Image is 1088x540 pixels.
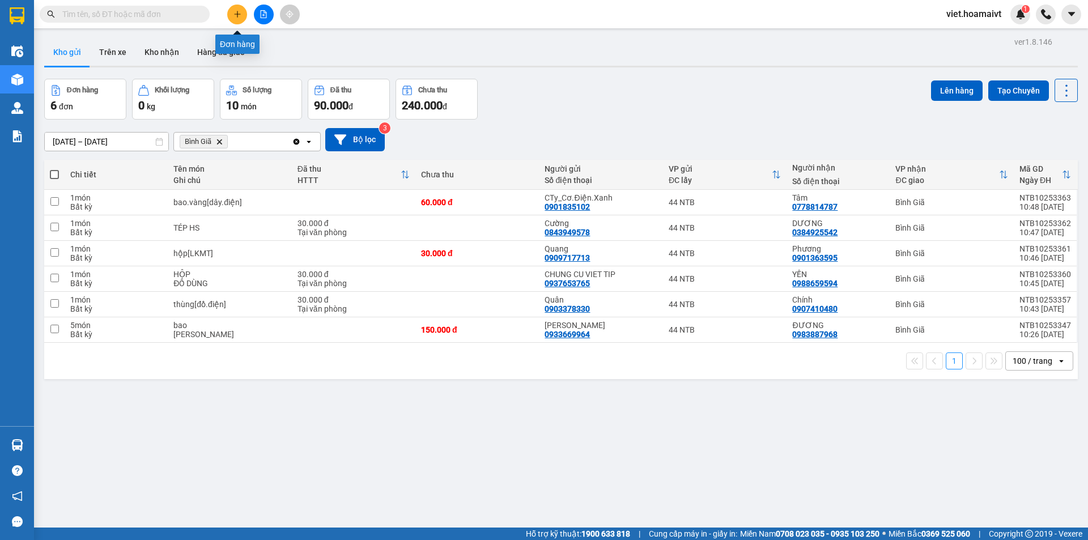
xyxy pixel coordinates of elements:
div: 0901835102 [545,202,590,211]
span: Cung cấp máy in - giấy in: [649,528,737,540]
div: NTB10253360 [1019,270,1071,279]
div: 10:43 [DATE] [1019,304,1071,313]
span: aim [286,10,294,18]
img: solution-icon [11,130,23,142]
span: đ [443,102,447,111]
button: Số lượng10món [220,79,302,120]
span: Hỗ trợ kỹ thuật: [526,528,630,540]
button: Khối lượng0kg [132,79,214,120]
span: Bình Giã, close by backspace [180,135,228,148]
div: 44 NTB [669,249,781,258]
div: 1 món [70,295,162,304]
span: 10 [226,99,239,112]
div: Tâm [792,193,884,202]
img: warehouse-icon [11,102,23,114]
div: 60.000 đ [421,198,533,207]
div: Bình Giã [895,325,1008,334]
div: Chưa thu [421,170,533,179]
svg: Delete [216,138,223,145]
div: ĐC giao [895,176,999,185]
div: 30.000 đ [297,219,410,228]
span: 240.000 [402,99,443,112]
img: logo-vxr [10,7,24,24]
div: 44 NTB [669,223,781,232]
div: 0937653765 [545,279,590,288]
div: NTB10253347 [1019,321,1071,330]
span: Bình Giã [185,137,211,146]
div: 10:45 [DATE] [1019,279,1071,288]
div: Chưa thu [418,86,447,94]
input: Selected Bình Giã. [230,136,231,147]
div: NTB10253362 [1019,219,1071,228]
span: viet.hoamaivt [937,7,1010,21]
div: Chi tiết [70,170,162,179]
div: 44 NTB [669,274,781,283]
div: 0983887968 [792,330,838,339]
div: 0903378330 [545,304,590,313]
span: 6 [50,99,57,112]
div: Bình Giã [895,274,1008,283]
span: Miền Nam [740,528,879,540]
button: file-add [254,5,274,24]
th: Toggle SortBy [292,160,415,190]
div: 10:26 [DATE] [1019,330,1071,339]
sup: 3 [379,122,390,134]
button: Bộ lọc [325,128,385,151]
div: 1 món [70,244,162,253]
th: Toggle SortBy [1014,160,1077,190]
div: Ghi chú [173,176,286,185]
span: món [241,102,257,111]
div: ĐƯƠNG [792,321,884,330]
span: copyright [1025,530,1033,538]
div: Cường [545,219,657,228]
span: caret-down [1066,9,1077,19]
div: CTy_Cơ.Điện.Xanh [545,193,657,202]
div: 0907410480 [792,304,838,313]
div: 44 NTB [669,198,781,207]
span: notification [12,491,23,501]
div: 44 NTB [669,300,781,309]
div: Quân [545,295,657,304]
div: HTTT [297,176,401,185]
div: Tại văn phòng [297,228,410,237]
div: 44 NTB [669,325,781,334]
div: NTB10253363 [1019,193,1071,202]
div: 10:48 [DATE] [1019,202,1071,211]
button: plus [227,5,247,24]
div: bao.vàng[dây.điện] [173,198,286,207]
div: ĐC lấy [669,176,772,185]
div: Bình Giã [895,223,1008,232]
div: Người nhận [792,163,884,172]
div: Đã thu [330,86,351,94]
div: 1 món [70,219,162,228]
span: 90.000 [314,99,348,112]
div: Bất kỳ [70,202,162,211]
div: CHUNG CU VIET TIP [545,270,657,279]
span: 1 [1023,5,1027,13]
div: ver 1.8.146 [1014,36,1052,48]
span: ⚪️ [882,532,886,536]
div: 10:47 [DATE] [1019,228,1071,237]
div: 10:46 [DATE] [1019,253,1071,262]
div: DƯƠNG [792,219,884,228]
span: | [639,528,640,540]
img: warehouse-icon [11,439,23,451]
span: Miền Bắc [889,528,970,540]
button: Chưa thu240.000đ [396,79,478,120]
span: search [47,10,55,18]
div: Số lượng [243,86,271,94]
div: Quang [545,244,657,253]
div: 30.000 đ [297,270,410,279]
img: warehouse-icon [11,74,23,86]
div: Bình Giã [895,198,1008,207]
div: Số điện thoại [545,176,657,185]
div: Tên món [173,164,286,173]
img: phone-icon [1041,9,1051,19]
svg: open [304,137,313,146]
div: Ngày ĐH [1019,176,1062,185]
div: 1 món [70,270,162,279]
span: đơn [59,102,73,111]
div: 0843949578 [545,228,590,237]
button: Kho nhận [135,39,188,66]
div: Khối lượng [155,86,189,94]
